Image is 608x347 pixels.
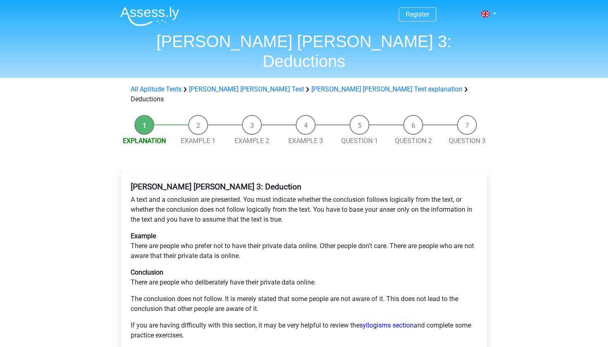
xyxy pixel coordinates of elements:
[449,137,486,145] a: Question 3
[131,85,182,93] a: All Aptitude Tests
[131,294,477,314] p: The conclusion does not follow. It is merely stated that some people are not aware of it. This do...
[189,85,304,93] a: [PERSON_NAME] [PERSON_NAME] Test
[235,137,269,145] a: Example 2
[131,268,163,276] b: Conclusion
[131,268,477,287] p: There are people who deliberately have their private data online.
[395,137,432,145] a: Question 2
[311,85,462,93] a: [PERSON_NAME] [PERSON_NAME] Test explanation
[131,182,302,191] b: [PERSON_NAME] [PERSON_NAME] 3: Deduction
[131,195,477,225] p: A text and a conclusion are presented. You must indicate whether the conclusion follows logically...
[123,137,166,145] a: Explanation
[131,232,156,240] b: Example
[359,321,414,329] a: syllogisms section
[114,31,494,71] h1: [PERSON_NAME] [PERSON_NAME] 3: Deductions
[120,7,179,26] img: Assessly
[131,321,477,340] p: If you are having difficulty with this section, it may be very helpful to review the and complete...
[181,137,215,145] a: Example 1
[288,137,323,145] a: Example 3
[406,10,429,18] a: Register
[341,137,378,145] a: Question 1
[127,84,481,104] div: Deductions
[131,231,477,261] p: There are people who prefer not to have their private data online. Other people don't care. There...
